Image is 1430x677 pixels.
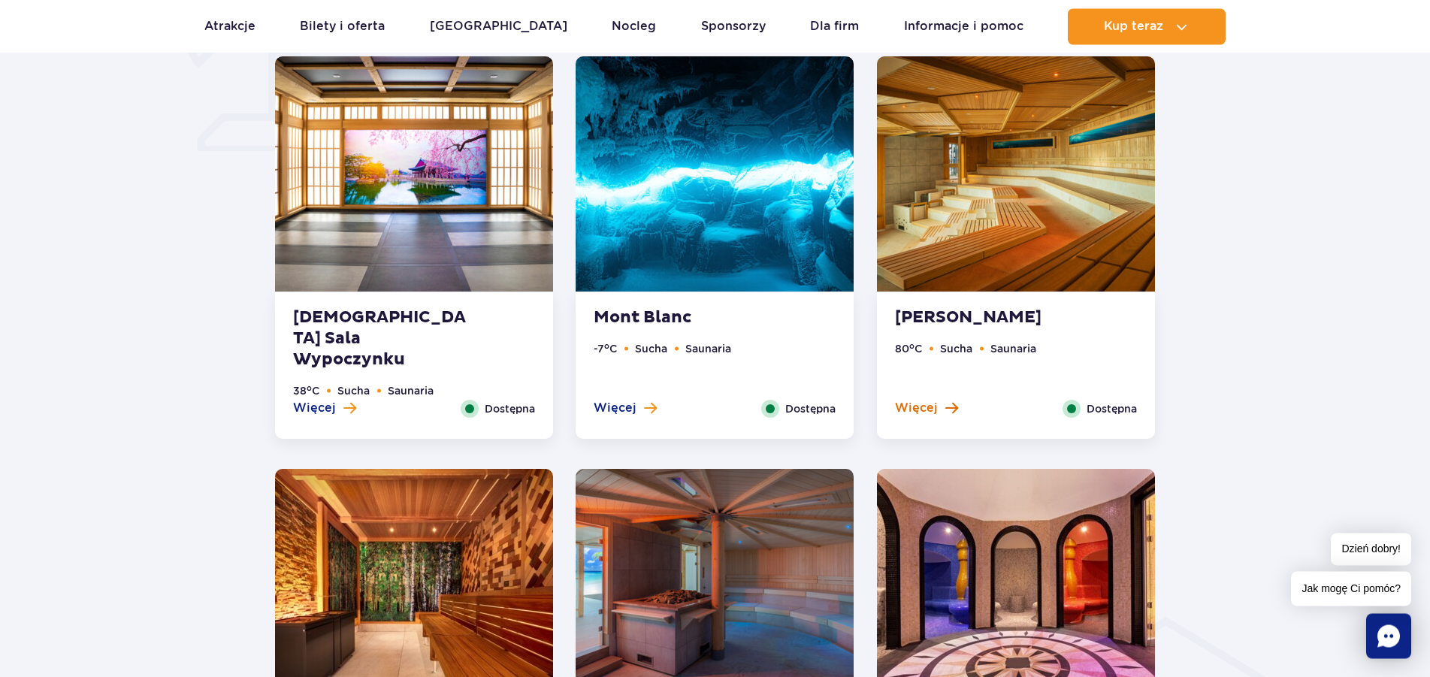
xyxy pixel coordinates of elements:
a: Nocleg [612,8,656,44]
span: Dostępna [485,400,535,417]
img: Sauna Akwarium [877,56,1155,292]
sup: o [909,341,915,351]
a: Bilety i oferta [300,8,385,44]
sup: o [604,341,609,351]
sup: o [307,383,312,393]
a: Informacje i pomoc [904,8,1023,44]
span: Dostępna [785,400,836,417]
span: Więcej [895,400,938,416]
a: Sponsorzy [701,8,766,44]
button: Więcej [895,400,958,416]
span: Dzień dobry! [1331,533,1411,565]
button: Więcej [594,400,657,416]
span: Kup teraz [1104,20,1163,33]
strong: Mont Blanc [594,307,775,328]
button: Więcej [293,400,356,416]
img: Mont Blanc [576,56,854,292]
li: 80 C [895,340,922,357]
strong: [PERSON_NAME] [895,307,1077,328]
span: Dostępna [1087,400,1137,417]
li: Sucha [337,382,370,399]
li: Saunaria [685,340,731,357]
button: Kup teraz [1068,8,1226,44]
a: Dla firm [810,8,859,44]
span: Więcej [293,400,336,416]
a: Atrakcje [204,8,255,44]
strong: [DEMOGRAPHIC_DATA] Sala Wypoczynku [293,307,475,370]
li: Sucha [940,340,972,357]
li: -7 C [594,340,617,357]
li: Sucha [635,340,667,357]
span: Jak mogę Ci pomóc? [1291,571,1411,606]
li: Saunaria [388,382,434,399]
a: [GEOGRAPHIC_DATA] [430,8,567,44]
img: Koreańska sala wypoczynku [275,56,553,292]
li: Saunaria [990,340,1036,357]
li: 38 C [293,382,319,399]
div: Chat [1366,613,1411,658]
span: Więcej [594,400,636,416]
